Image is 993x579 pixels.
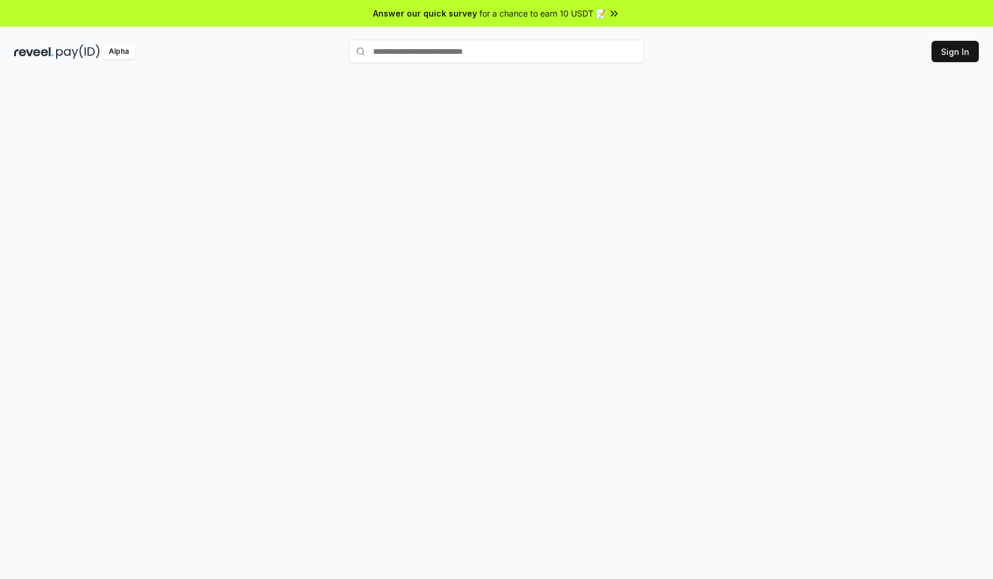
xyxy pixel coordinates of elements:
[373,7,477,20] span: Answer our quick survey
[102,44,135,59] div: Alpha
[56,44,100,59] img: pay_id
[932,41,979,62] button: Sign In
[14,44,54,59] img: reveel_dark
[479,7,606,20] span: for a chance to earn 10 USDT 📝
